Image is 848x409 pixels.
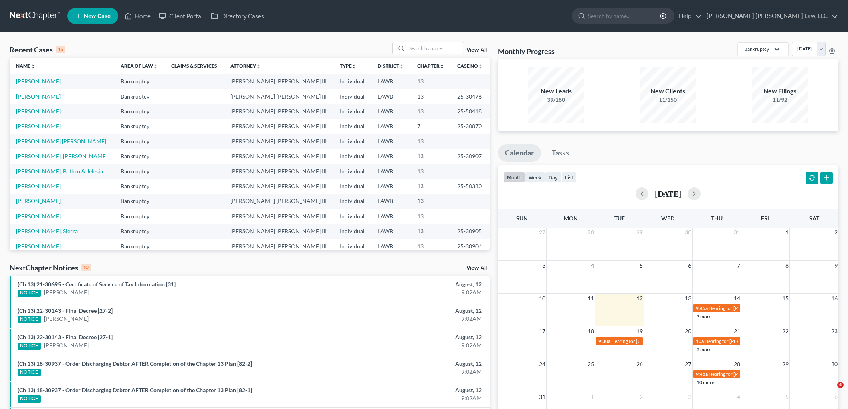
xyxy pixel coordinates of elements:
td: LAWB [371,194,410,209]
a: [PERSON_NAME] [44,341,89,349]
a: [PERSON_NAME], [PERSON_NAME] [16,153,107,159]
td: Bankruptcy [114,134,165,149]
span: Hearing for [PERSON_NAME] & [PERSON_NAME] [705,338,810,344]
span: 15 [781,294,789,303]
span: 18 [587,326,595,336]
div: 11/92 [752,96,808,104]
span: 24 [538,359,546,369]
span: Hearing for [PERSON_NAME] [709,371,771,377]
td: 25-30870 [451,119,490,134]
span: 31 [733,228,741,237]
td: LAWB [371,224,410,239]
div: 39/180 [528,96,584,104]
td: Individual [333,89,371,104]
div: NOTICE [18,343,41,350]
span: 21 [733,326,741,336]
a: [PERSON_NAME] [16,183,61,189]
span: 5 [785,392,789,402]
span: 4 [837,382,844,388]
span: Thu [711,215,723,222]
span: 10a [696,338,704,344]
div: August, 12 [332,386,482,394]
td: Bankruptcy [114,209,165,224]
span: 9:45a [696,305,708,311]
div: August, 12 [332,360,482,368]
a: +2 more [694,347,711,353]
a: [PERSON_NAME], Sierra [16,228,78,234]
div: Bankruptcy [744,46,769,52]
td: Bankruptcy [114,164,165,179]
a: [PERSON_NAME] [16,123,61,129]
span: Sun [516,215,528,222]
div: 9:02AM [332,394,482,402]
span: Tue [614,215,625,222]
td: LAWB [371,74,410,89]
a: (Ch 13) 22-30143 - Final Decree [27-1] [18,334,113,340]
i: unfold_more [399,64,404,69]
td: Bankruptcy [114,224,165,239]
div: NextChapter Notices [10,263,91,272]
span: 27 [538,228,546,237]
a: [PERSON_NAME] [44,288,89,296]
i: unfold_more [478,64,483,69]
a: [PERSON_NAME] [44,315,89,323]
td: LAWB [371,134,410,149]
td: 13 [411,89,451,104]
div: 9:02AM [332,368,482,376]
a: View All [466,47,487,53]
div: 11/150 [640,96,696,104]
iframe: Intercom live chat [821,382,840,401]
a: [PERSON_NAME] [PERSON_NAME] Law, LLC [703,9,838,23]
a: Typeunfold_more [340,63,357,69]
a: [PERSON_NAME] [16,243,61,250]
td: 13 [411,194,451,209]
td: Bankruptcy [114,194,165,209]
td: 25-30905 [451,224,490,239]
span: Hearing for [PERSON_NAME] [709,305,771,311]
a: Case Nounfold_more [457,63,483,69]
div: New Leads [528,87,584,96]
td: Individual [333,209,371,224]
td: 13 [411,239,451,254]
td: [PERSON_NAME] [PERSON_NAME] III [224,149,333,163]
td: Bankruptcy [114,149,165,163]
span: 29 [636,228,644,237]
td: Individual [333,149,371,163]
span: Sat [809,215,819,222]
td: [PERSON_NAME] [PERSON_NAME] III [224,179,333,193]
span: 22 [781,326,789,336]
a: Attorneyunfold_more [230,63,261,69]
span: 3 [687,392,692,402]
a: [PERSON_NAME] [16,93,61,100]
td: LAWB [371,104,410,119]
button: list [561,172,577,183]
span: 2 [639,392,644,402]
th: Claims & Services [165,58,224,74]
td: Bankruptcy [114,89,165,104]
span: Fri [761,215,769,222]
td: 25-30476 [451,89,490,104]
span: 2 [834,228,838,237]
td: LAWB [371,209,410,224]
a: (Ch 13) 21-30695 - Certificate of Service of Tax Information [31] [18,281,176,288]
td: LAWB [371,164,410,179]
span: 1 [590,392,595,402]
a: (Ch 13) 22-30143 - Final Decree [27-2] [18,307,113,314]
td: Bankruptcy [114,119,165,134]
i: unfold_more [352,64,357,69]
span: 26 [636,359,644,369]
input: Search by name... [407,42,463,54]
i: unfold_more [440,64,444,69]
div: New Filings [752,87,808,96]
td: Individual [333,194,371,209]
button: month [503,172,525,183]
a: +3 more [694,314,711,320]
span: 11 [587,294,595,303]
h2: [DATE] [655,189,681,198]
td: 25-50380 [451,179,490,193]
td: 25-50418 [451,104,490,119]
span: 12 [636,294,644,303]
td: 13 [411,224,451,239]
a: [PERSON_NAME] [16,78,61,85]
div: 9:02AM [332,288,482,296]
